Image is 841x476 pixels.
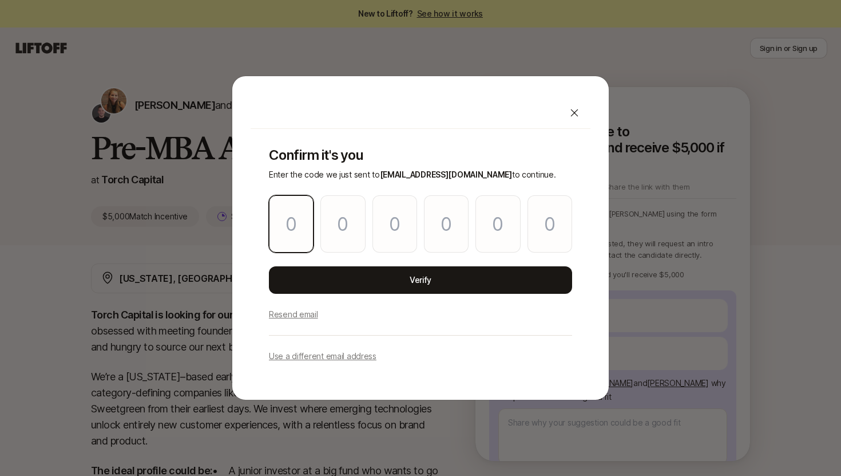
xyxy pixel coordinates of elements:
[320,195,365,253] input: Please enter OTP character 2
[527,195,572,253] input: Please enter OTP character 6
[269,195,314,253] input: Please enter OTP character 1
[475,195,520,253] input: Please enter OTP character 5
[424,195,469,253] input: Please enter OTP character 4
[269,266,572,294] button: Verify
[380,170,512,179] span: [EMAIL_ADDRESS][DOMAIN_NAME]
[372,195,417,253] input: Please enter OTP character 3
[269,308,318,321] p: Resend email
[269,147,572,163] p: Confirm it's you
[269,349,376,363] p: Use a different email address
[269,168,572,182] p: Enter the code we just sent to to continue.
